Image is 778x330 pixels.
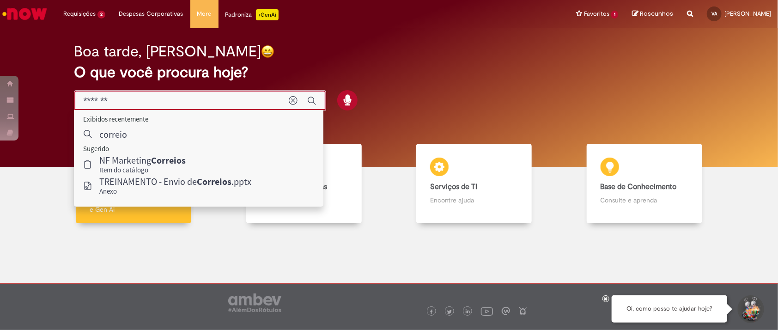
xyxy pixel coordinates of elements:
[63,9,96,18] span: Requisições
[481,305,493,317] img: logo_footer_youtube.png
[197,9,212,18] span: More
[711,11,717,17] span: VA
[736,295,764,323] button: Iniciar Conversa de Suporte
[724,10,771,18] span: [PERSON_NAME]
[466,309,470,315] img: logo_footer_linkedin.png
[447,310,452,314] img: logo_footer_twitter.png
[430,182,477,191] b: Serviços de TI
[119,9,183,18] span: Despesas Corporativas
[49,144,219,224] a: Tirar dúvidas Tirar dúvidas com Lupi Assist e Gen Ai
[1,5,49,23] img: ServiceNow
[601,182,677,191] b: Base de Conhecimento
[612,295,727,323] div: Oi, como posso te ajudar hoje?
[74,64,705,80] h2: O que você procura hoje?
[261,45,274,58] img: happy-face.png
[429,310,434,314] img: logo_footer_facebook.png
[260,182,327,191] b: Catálogo de Ofertas
[97,11,105,18] span: 2
[228,293,281,312] img: logo_footer_ambev_rotulo_gray.png
[559,144,730,224] a: Base de Conhecimento Consulte e aprenda
[74,43,261,60] h2: Boa tarde, [PERSON_NAME]
[502,307,510,315] img: logo_footer_workplace.png
[519,307,527,315] img: logo_footer_naosei.png
[632,10,673,18] a: Rascunhos
[584,9,609,18] span: Favoritos
[430,196,518,205] p: Encontre ajuda
[640,9,673,18] span: Rascunhos
[389,144,559,224] a: Serviços de TI Encontre ajuda
[256,9,279,20] p: +GenAi
[225,9,279,20] div: Padroniza
[601,196,688,205] p: Consulte e aprenda
[611,11,618,18] span: 1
